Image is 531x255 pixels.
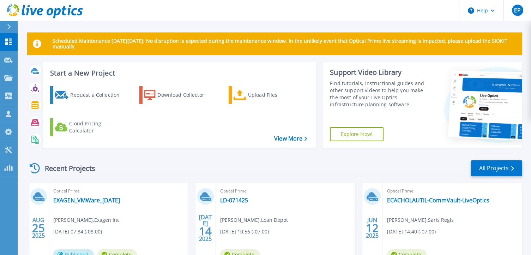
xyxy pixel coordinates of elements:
a: EXAGEN_VMWare_[DATE] [53,197,120,204]
p: Scheduled Maintenance [DATE][DATE]: No disruption is expected during the maintenance window. In t... [53,38,517,49]
a: Explore Now! [330,127,384,141]
div: [DATE] 2025 [199,215,212,241]
a: LD-071425 [220,197,248,204]
span: [DATE] 10:56 (-07:00) [220,228,269,236]
span: Optical Prime [387,187,518,195]
div: Download Collector [157,88,214,102]
a: ECACHOLAUTIL-CommVault-LiveOptics [387,197,489,204]
span: Optical Prime [53,187,184,195]
h3: Start a New Project [50,69,307,77]
span: [PERSON_NAME] , Exagen Inc [53,216,120,224]
div: Upload Files [248,88,304,102]
div: Recent Projects [27,160,105,177]
div: JUN 2025 [366,215,379,241]
span: Optical Prime [220,187,351,195]
span: [DATE] 07:34 (-08:00) [53,228,102,236]
a: Request a Collection [50,86,129,104]
a: Upload Files [229,86,307,104]
span: 25 [32,225,45,231]
span: [DATE] 14:40 (-07:00) [387,228,436,236]
span: EP [514,7,521,13]
span: [PERSON_NAME] , Saris Regis [387,216,454,224]
a: View More [274,135,307,142]
div: Find tutorials, instructional guides and other support videos to help you make the most of your L... [330,80,430,108]
span: 12 [366,225,379,231]
a: All Projects [471,160,522,176]
span: 14 [199,228,212,234]
a: Cloud Pricing Calculator [50,118,129,136]
span: [PERSON_NAME] , Loan Depot [220,216,288,224]
div: Cloud Pricing Calculator [69,120,126,134]
div: Request a Collection [70,88,127,102]
div: AUG 2025 [32,215,45,241]
div: Support Video Library [330,68,430,77]
a: Download Collector [139,86,218,104]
